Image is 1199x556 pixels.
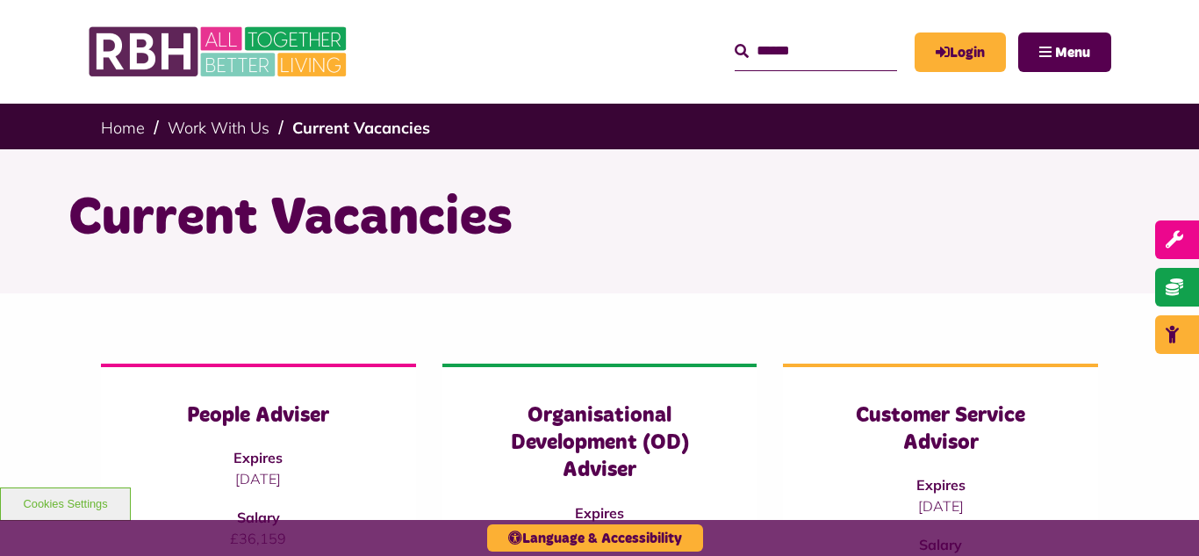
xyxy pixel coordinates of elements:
strong: Expires [916,476,966,494]
button: Navigation [1018,32,1111,72]
iframe: Netcall Web Assistant for live chat [1120,477,1199,556]
img: RBH [88,18,351,86]
span: Menu [1055,46,1090,60]
h1: Current Vacancies [68,184,1131,253]
strong: Salary [237,509,280,526]
strong: Expires [575,504,624,522]
a: Work With Us [168,118,269,138]
a: Current Vacancies [292,118,430,138]
p: [DATE] [818,495,1063,516]
p: [DATE] [136,468,381,489]
h3: People Adviser [136,402,381,430]
h3: Customer Service Advisor [818,402,1063,457]
a: Home [101,118,145,138]
h3: Organisational Development (OD) Adviser [477,402,722,485]
a: MyRBH [915,32,1006,72]
strong: Expires [233,449,283,466]
button: Language & Accessibility [487,524,703,552]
